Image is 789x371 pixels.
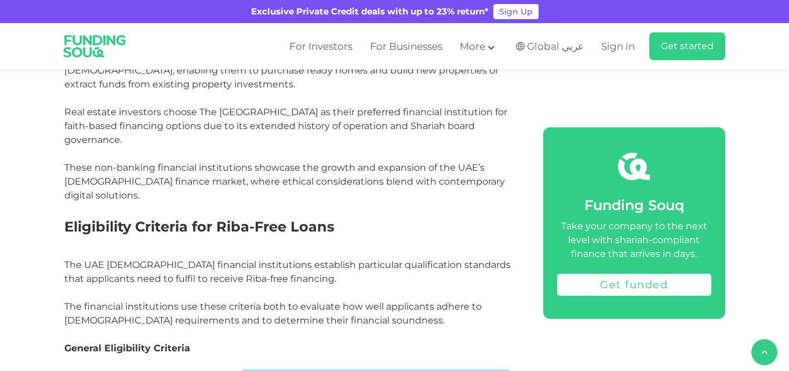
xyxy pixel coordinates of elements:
[584,197,684,214] span: Funding Souq
[516,42,525,50] img: SA Flag
[601,41,635,52] span: Sign in
[64,218,334,235] span: Eligibility Criteria for Riba-Free Loans
[751,339,777,365] button: back
[618,150,650,182] img: fsicon
[64,259,511,326] span: ​The UAE [DEMOGRAPHIC_DATA] financial institutions establish particular qualification standards t...
[251,5,489,19] div: Exclusive Private Credit deals with up to 23% return*
[557,219,711,261] div: Take your company to the next level with shariah-compliant finance that arrives in days.
[598,37,635,56] a: Sign in
[367,37,445,56] a: For Businesses
[64,162,505,201] span: These non-banking financial institutions showcase the growth and expansion of the UAE’s [DEMOGRAP...
[661,41,714,52] span: Get started
[527,40,584,53] span: Global عربي
[493,4,539,19] a: Sign Up
[557,274,711,296] a: Get funded
[460,41,485,52] span: More
[56,25,134,67] img: Logo
[64,343,190,354] span: General Eligibility Criteria
[286,37,355,56] a: For Investors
